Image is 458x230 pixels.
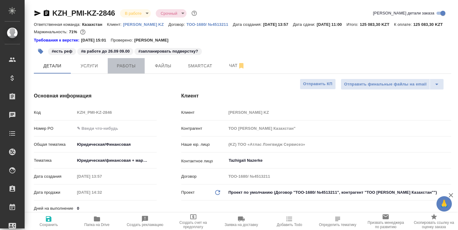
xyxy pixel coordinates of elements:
button: 🙏 [436,196,452,212]
a: [PERSON_NAME] KZ [123,22,168,27]
div: Проект по умолчанию (Договор "ТОО-1680/ №4513211", контрагент "ТОО [PERSON_NAME] Казахстан"") [226,187,451,198]
button: Создать рекламацию [121,213,169,230]
button: Создать счет на предоплату [169,213,217,230]
p: Проверено: [111,37,135,43]
span: Услуги [74,62,104,70]
p: [DATE] 11:00 [317,22,347,27]
button: 4992.30 RUB; 0.00 KZT; [79,28,87,36]
span: Добавить Todo [277,223,302,227]
div: В работе [156,9,187,18]
p: Номер PO [34,125,75,132]
span: Определить тематику [319,223,356,227]
button: Скопировать ссылку на оценку заказа [410,213,458,230]
span: 🙏 [439,197,449,210]
div: Юридическая/Финансовая [75,139,157,150]
input: Пустое поле [226,140,451,149]
input: Пустое поле [226,172,451,181]
p: Договор: [168,22,187,27]
span: Отправить финальные файлы на email [344,81,427,88]
p: Договор [181,173,226,180]
p: Клиент [181,109,226,116]
p: 125 083,30 KZT [413,22,448,27]
input: ✎ Введи что-нибудь [75,204,157,213]
p: [DATE] 13:57 [263,22,293,27]
input: Пустое поле [75,172,129,181]
p: 71% [69,30,78,34]
span: Создать рекламацию [127,223,163,227]
p: 125 083,30 KZT [360,22,394,27]
button: Призвать менеджера по развитию [362,213,410,230]
button: Заявка на доставку [217,213,265,230]
p: Итого: [347,22,360,27]
p: Контактное лицо [181,158,226,164]
p: Дата сдачи: [293,22,317,27]
input: Пустое поле [226,124,451,133]
h4: Клиент [181,92,451,100]
div: Юридическая/финансовая + маркетинг [75,155,157,166]
button: В работе [123,11,143,16]
span: Детали [38,62,67,70]
span: Сохранить [39,223,58,227]
p: Тематика [34,157,75,164]
button: Определить тематику [314,213,362,230]
p: Казахстан [82,22,107,27]
p: К оплате: [394,22,413,27]
span: Папка на Drive [84,223,110,227]
p: [DATE] 15:01 [81,37,111,43]
p: [PERSON_NAME] [134,37,173,43]
span: Создать счет на предоплату [173,220,213,229]
p: Код [34,109,75,116]
span: Скопировать ссылку на оценку заказа [414,220,454,229]
button: Доп статусы указывают на важность/срочность заказа [190,9,198,17]
button: Добавить тэг [34,45,47,58]
span: Smartcat [185,62,215,70]
button: Добавить Todo [265,213,313,230]
div: split button [341,79,444,90]
button: Open [448,160,449,161]
span: Работы [111,62,141,70]
p: Маржинальность: [34,30,69,34]
p: Проект [181,189,195,196]
p: Дней на выполнение [34,205,75,212]
a: KZH_PMI-KZ-2846 [52,9,115,17]
p: Дата создания [34,173,75,180]
span: Файлы [148,62,178,70]
button: Скопировать ссылку [43,10,50,17]
p: Контрагент [181,125,226,132]
p: Наше юр. лицо [181,141,226,148]
button: Скопировать ссылку для ЯМессенджера [34,10,41,17]
button: Сохранить [25,213,73,230]
input: ✎ Введи что-нибудь [75,124,157,133]
h4: Основная информация [34,92,157,100]
p: #запланировать подверстку? [138,48,198,54]
div: В работе [120,9,151,18]
p: Дата продажи [34,189,75,196]
button: Папка на Drive [73,213,121,230]
p: #в работе до 26.09 09.00 [81,48,130,54]
p: Общая тематика [34,141,75,148]
button: Срочный [159,11,179,16]
button: Отправить КП [300,79,336,89]
input: Пустое поле [75,188,129,197]
span: [PERSON_NAME] детали заказа [373,10,434,16]
p: Дата создания: [233,22,263,27]
span: Отправить КП [303,81,332,88]
p: #есть реф [52,48,72,54]
p: Ответственная команда: [34,22,82,27]
input: Пустое поле [226,108,451,117]
span: Заявка на доставку [225,223,258,227]
span: Чат [222,62,252,69]
p: Клиент: [107,22,123,27]
button: Отправить финальные файлы на email [341,79,430,90]
span: Призвать менеджера по развитию [365,220,406,229]
a: ТОО-1680/ №4513211 [187,22,233,27]
svg: Отписаться [238,62,245,69]
a: Требования к верстке: [34,37,81,43]
input: Пустое поле [75,108,157,117]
